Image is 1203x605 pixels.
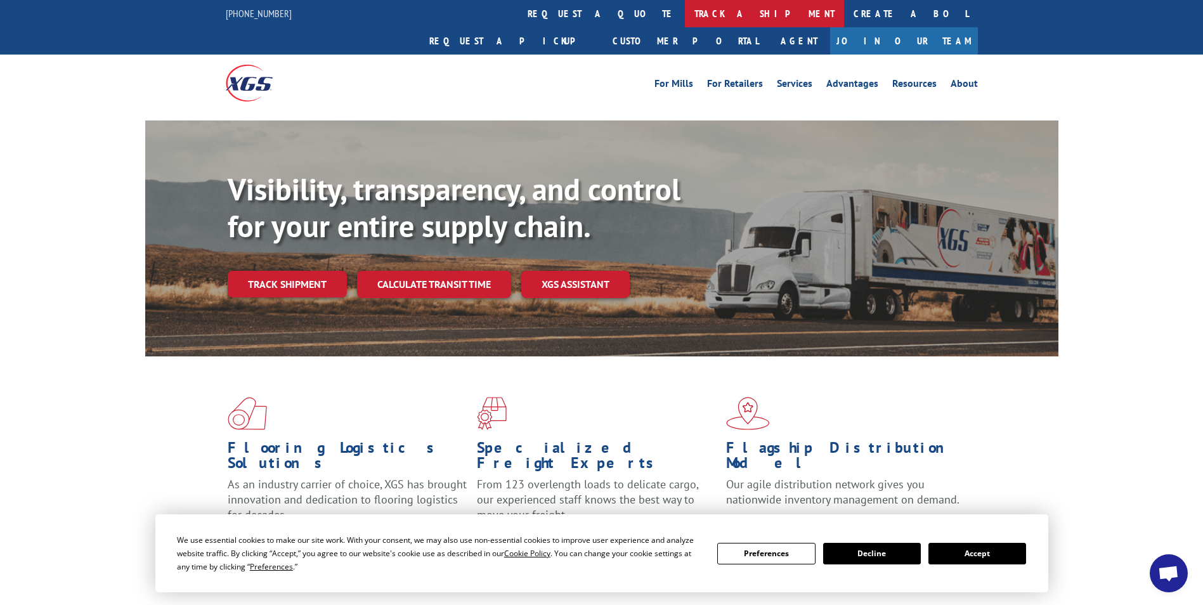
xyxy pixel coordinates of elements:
p: From 123 overlength loads to delicate cargo, our experienced staff knows the best way to move you... [477,477,717,533]
a: Services [777,79,812,93]
a: For Mills [654,79,693,93]
div: Cookie Consent Prompt [155,514,1048,592]
a: Resources [892,79,937,93]
button: Preferences [717,543,815,564]
a: Track shipment [228,271,347,297]
span: Cookie Policy [504,548,550,559]
h1: Specialized Freight Experts [477,440,717,477]
a: About [951,79,978,93]
span: Preferences [250,561,293,572]
h1: Flagship Distribution Model [726,440,966,477]
h1: Flooring Logistics Solutions [228,440,467,477]
span: Our agile distribution network gives you nationwide inventory management on demand. [726,477,959,507]
button: Decline [823,543,921,564]
a: Calculate transit time [357,271,511,298]
a: Request a pickup [420,27,603,55]
a: Agent [768,27,830,55]
b: Visibility, transparency, and control for your entire supply chain. [228,169,680,245]
a: [PHONE_NUMBER] [226,7,292,20]
div: We use essential cookies to make our site work. With your consent, we may also use non-essential ... [177,533,702,573]
img: xgs-icon-total-supply-chain-intelligence-red [228,397,267,430]
img: xgs-icon-flagship-distribution-model-red [726,397,770,430]
img: xgs-icon-focused-on-flooring-red [477,397,507,430]
a: Advantages [826,79,878,93]
a: For Retailers [707,79,763,93]
a: Customer Portal [603,27,768,55]
span: As an industry carrier of choice, XGS has brought innovation and dedication to flooring logistics... [228,477,467,522]
button: Accept [928,543,1026,564]
a: Join Our Team [830,27,978,55]
div: Open chat [1150,554,1188,592]
a: XGS ASSISTANT [521,271,630,298]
